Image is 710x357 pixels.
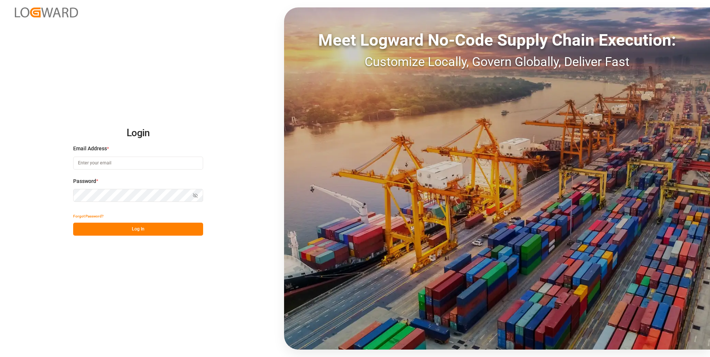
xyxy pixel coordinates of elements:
[73,210,104,223] button: Forgot Password?
[15,7,78,17] img: Logward_new_orange.png
[284,28,710,52] div: Meet Logward No-Code Supply Chain Execution:
[73,223,203,236] button: Log In
[73,157,203,170] input: Enter your email
[73,177,96,185] span: Password
[73,145,107,153] span: Email Address
[73,121,203,145] h2: Login
[284,52,710,71] div: Customize Locally, Govern Globally, Deliver Fast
